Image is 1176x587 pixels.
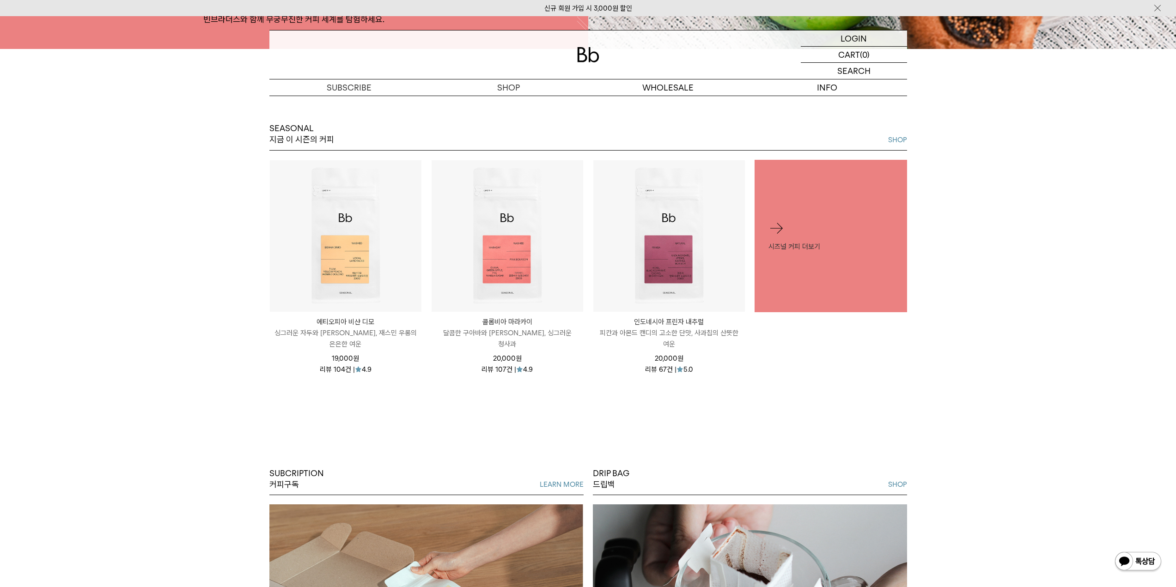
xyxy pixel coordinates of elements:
p: CART [838,47,860,62]
span: 20,000 [493,354,522,363]
img: 카카오톡 채널 1:1 채팅 버튼 [1114,551,1162,573]
a: LOGIN [801,30,907,47]
p: 시즈널 커피 더보기 [768,241,893,252]
a: SHOP [429,79,588,96]
p: 피칸과 아몬드 캔디의 고소한 단맛, 사과칩의 산뜻한 여운 [593,327,745,350]
a: LEARN MORE [540,479,584,490]
div: 리뷰 104건 | 4.9 [320,364,372,373]
img: 콜롬비아 마라카이 [432,160,583,312]
a: 에티오피아 비샨 디모 싱그러운 자두와 [PERSON_NAME], 재스민 우롱의 은은한 여운 [270,316,421,350]
img: 에티오피아 비샨 디모 [270,160,421,312]
span: 19,000 [332,354,359,363]
p: SUBCRIPTION 커피구독 [269,468,324,490]
span: 원 [677,354,683,363]
a: CART (0) [801,47,907,63]
div: 리뷰 107건 | 4.9 [481,364,533,373]
a: SHOP [888,479,907,490]
a: 신규 회원 가입 시 3,000원 할인 [544,4,632,12]
a: SHOP [888,134,907,145]
p: LOGIN [841,30,867,46]
img: 인도네시아 프린자 내추럴 [593,160,745,312]
p: SEARCH [837,63,871,79]
p: WHOLESALE [588,79,748,96]
span: 20,000 [655,354,683,363]
div: 리뷰 67건 | 5.0 [645,364,693,373]
a: 콜롬비아 마라카이 달콤한 구아바와 [PERSON_NAME], 싱그러운 청사과 [432,316,583,350]
span: 원 [516,354,522,363]
p: 에티오피아 비샨 디모 [270,316,421,327]
p: 인도네시아 프린자 내추럴 [593,316,745,327]
p: DRIP BAG 드립백 [593,468,629,490]
p: 달콤한 구아바와 [PERSON_NAME], 싱그러운 청사과 [432,327,583,350]
p: SEASONAL 지금 이 시즌의 커피 [269,123,334,145]
img: 로고 [577,47,599,62]
a: SUBSCRIBE [269,79,429,96]
span: 원 [353,354,359,363]
a: 시즈널 커피 더보기 [755,160,907,312]
p: 싱그러운 자두와 [PERSON_NAME], 재스민 우롱의 은은한 여운 [270,327,421,350]
p: INFO [748,79,907,96]
p: 콜롬비아 마라카이 [432,316,583,327]
p: (0) [860,47,870,62]
a: 인도네시아 프린자 내추럴 피칸과 아몬드 캔디의 고소한 단맛, 사과칩의 산뜻한 여운 [593,316,745,350]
